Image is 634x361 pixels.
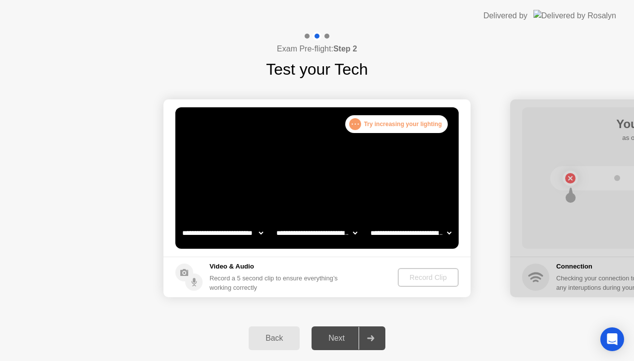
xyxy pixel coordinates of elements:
button: Record Clip [398,268,459,287]
div: Delivered by [483,10,528,22]
div: Record Clip [402,273,455,281]
div: Record a 5 second clip to ensure everything’s working correctly [210,273,342,292]
b: Step 2 [333,45,357,53]
div: Next [315,334,359,343]
h1: Test your Tech [266,57,368,81]
select: Available speakers [274,223,359,243]
button: Back [249,326,300,350]
div: . . . [349,118,361,130]
div: Try increasing your lighting [345,115,448,133]
div: Back [252,334,297,343]
h5: Video & Audio [210,262,342,271]
h4: Exam Pre-flight: [277,43,357,55]
div: Open Intercom Messenger [600,327,624,351]
img: Delivered by Rosalyn [533,10,616,21]
select: Available microphones [369,223,453,243]
button: Next [312,326,385,350]
div: ! [342,118,354,130]
select: Available cameras [180,223,265,243]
